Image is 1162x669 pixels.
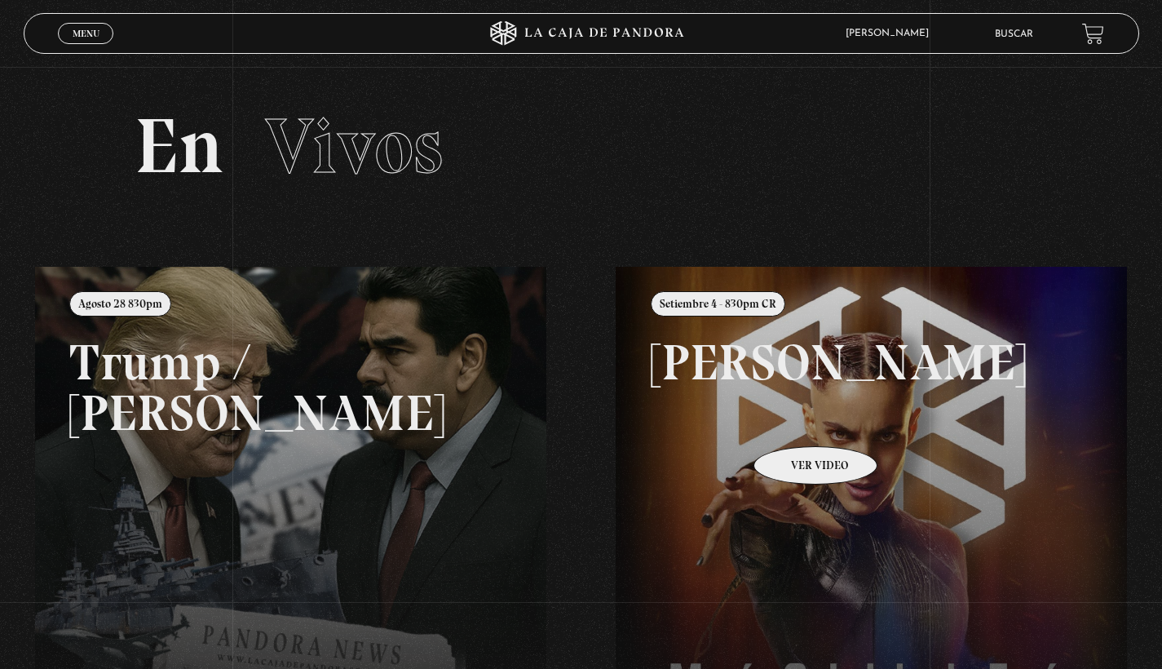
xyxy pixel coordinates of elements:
a: Buscar [995,29,1033,39]
h2: En [135,108,1027,185]
span: Menu [73,29,99,38]
span: Vivos [265,100,443,193]
span: Cerrar [67,42,105,54]
a: View your shopping cart [1082,23,1104,45]
span: [PERSON_NAME] [837,29,945,38]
